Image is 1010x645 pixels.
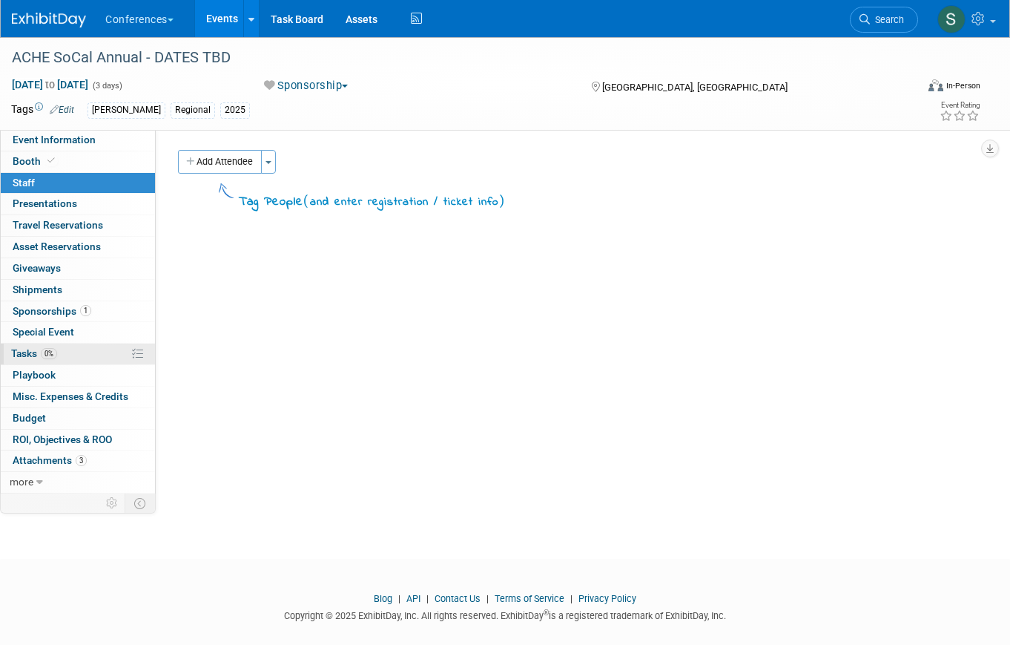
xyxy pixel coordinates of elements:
[928,79,943,91] img: Format-Inperson.png
[374,593,392,604] a: Blog
[567,593,576,604] span: |
[13,262,61,274] span: Giveaways
[1,173,155,194] a: Staff
[310,194,498,210] span: and enter registration / ticket info
[13,284,62,295] span: Shipments
[41,348,57,359] span: 0%
[1,237,155,258] a: Asset Reservations
[80,305,91,316] span: 1
[11,102,74,119] td: Tags
[13,177,35,189] span: Staff
[578,593,636,604] a: Privacy Policy
[544,609,549,617] sup: ®
[435,593,481,604] a: Contact Us
[7,45,898,71] div: ACHE SoCal Annual - DATES TBD
[940,102,980,109] div: Event Rating
[1,430,155,451] a: ROI, Objectives & ROO
[220,102,250,118] div: 2025
[1,472,155,493] a: more
[13,219,103,231] span: Travel Reservations
[13,155,58,167] span: Booth
[870,14,904,25] span: Search
[423,593,432,604] span: |
[13,454,87,466] span: Attachments
[13,390,128,402] span: Misc. Expenses & Credits
[1,194,155,215] a: Presentations
[11,78,89,91] span: [DATE] [DATE]
[13,305,91,317] span: Sponsorships
[13,197,77,209] span: Presentations
[837,77,980,99] div: Event Format
[88,102,165,118] div: [PERSON_NAME]
[13,369,56,381] span: Playbook
[1,280,155,301] a: Shipments
[495,593,564,604] a: Terms of Service
[602,82,788,93] span: [GEOGRAPHIC_DATA], [GEOGRAPHIC_DATA]
[178,150,262,174] button: Add Attendee
[171,102,215,118] div: Regional
[1,408,155,429] a: Budget
[1,301,155,322] a: Sponsorships1
[13,433,112,445] span: ROI, Objectives & ROO
[10,476,33,488] span: more
[76,455,87,466] span: 3
[12,13,86,27] img: ExhibitDay
[1,365,155,386] a: Playbook
[945,80,980,91] div: In-Person
[1,151,155,172] a: Booth
[11,347,57,359] span: Tasks
[13,240,101,252] span: Asset Reservations
[1,322,155,343] a: Special Event
[1,344,155,364] a: Tasks0%
[937,5,966,33] img: Sophie Buffo
[91,81,122,91] span: (3 days)
[50,105,74,115] a: Edit
[303,193,310,208] span: (
[99,494,125,513] td: Personalize Event Tab Strip
[47,157,55,165] i: Booth reservation complete
[13,134,96,145] span: Event Information
[1,130,155,151] a: Event Information
[1,387,155,407] a: Misc. Expenses & Credits
[239,191,505,212] div: Tag People
[13,326,74,338] span: Special Event
[259,78,354,94] button: Sponsorship
[1,451,155,471] a: Attachments3
[498,193,505,208] span: )
[13,412,46,424] span: Budget
[406,593,420,604] a: API
[1,215,155,236] a: Travel Reservations
[395,593,404,604] span: |
[1,258,155,279] a: Giveaways
[43,79,57,91] span: to
[850,7,918,33] a: Search
[483,593,492,604] span: |
[125,494,156,513] td: Toggle Event Tabs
